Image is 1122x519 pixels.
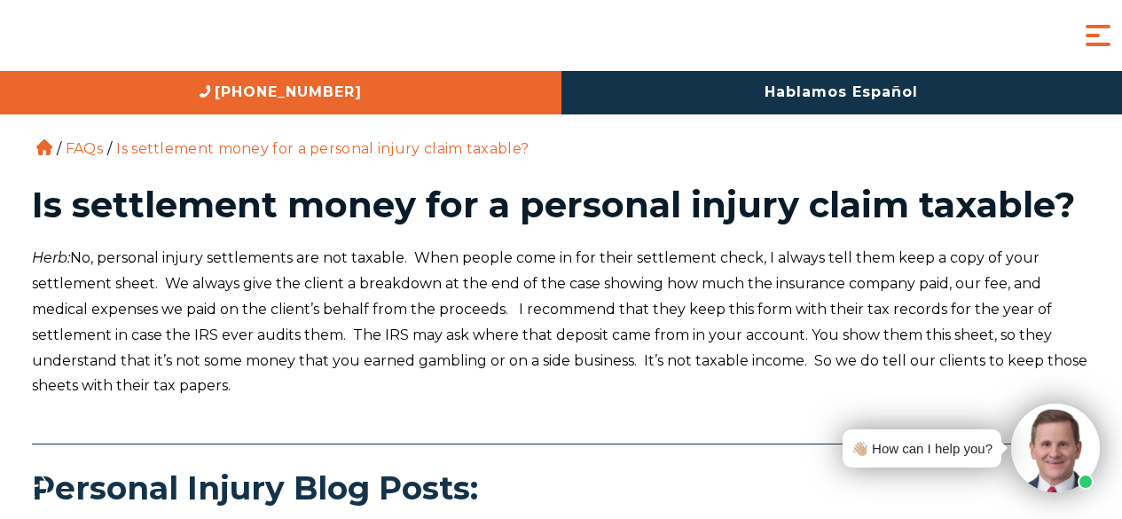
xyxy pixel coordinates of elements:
span: Personal Injury Blog Posts: [32,471,1091,507]
p: No, personal injury settlements are not taxable. When people come in for their settlement check, ... [32,246,1091,399]
h1: Is settlement money for a personal injury claim taxable? [32,187,1091,223]
img: Intaker widget Avatar [1011,404,1100,492]
li: Is settlement money for a personal injury claim taxable? [112,140,533,157]
a: Home [36,139,52,155]
div: 👋🏼 How can I help you? [851,436,993,460]
img: Auger & Auger Accident and Injury Lawyers Logo [13,20,226,52]
a: FAQs [66,140,103,157]
i: Herb: [32,249,70,266]
button: Menu [1080,18,1116,53]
